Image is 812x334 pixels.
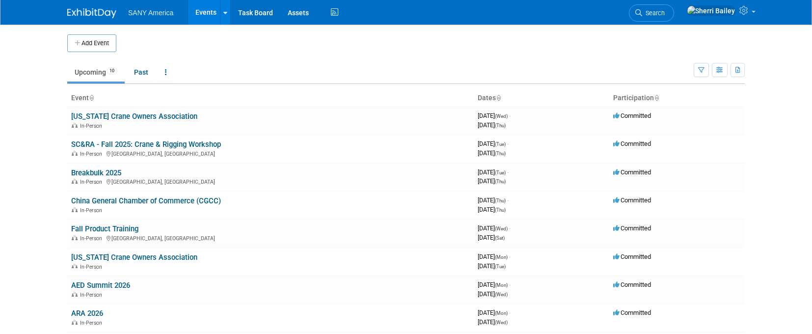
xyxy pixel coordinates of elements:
[478,309,511,316] span: [DATE]
[478,290,508,298] span: [DATE]
[613,309,651,316] span: Committed
[496,94,501,102] a: Sort by Start Date
[478,253,511,260] span: [DATE]
[478,318,508,326] span: [DATE]
[478,234,505,241] span: [DATE]
[89,94,94,102] a: Sort by Event Name
[507,140,509,147] span: -
[72,179,78,184] img: In-Person Event
[478,140,509,147] span: [DATE]
[654,94,659,102] a: Sort by Participation Type
[478,177,506,185] span: [DATE]
[495,226,508,231] span: (Wed)
[495,320,508,325] span: (Wed)
[509,253,511,260] span: -
[67,8,116,18] img: ExhibitDay
[495,282,508,288] span: (Mon)
[474,90,609,107] th: Dates
[495,264,506,269] span: (Tue)
[67,34,116,52] button: Add Event
[67,63,125,82] a: Upcoming10
[495,123,506,128] span: (Thu)
[495,235,505,241] span: (Sat)
[495,179,506,184] span: (Thu)
[509,309,511,316] span: -
[80,264,105,270] span: In-Person
[72,264,78,269] img: In-Person Event
[72,235,78,240] img: In-Person Event
[71,177,470,185] div: [GEOGRAPHIC_DATA], [GEOGRAPHIC_DATA]
[72,292,78,297] img: In-Person Event
[80,123,105,129] span: In-Person
[71,309,103,318] a: ARA 2026
[495,113,508,119] span: (Wed)
[613,224,651,232] span: Committed
[495,170,506,175] span: (Tue)
[80,207,105,214] span: In-Person
[495,198,506,203] span: (Thu)
[613,168,651,176] span: Committed
[67,90,474,107] th: Event
[507,196,509,204] span: -
[613,253,651,260] span: Committed
[71,196,221,205] a: China General Chamber of Commerce (CGCC)
[478,281,511,288] span: [DATE]
[495,141,506,147] span: (Tue)
[72,123,78,128] img: In-Person Event
[613,140,651,147] span: Committed
[72,207,78,212] img: In-Person Event
[71,234,470,242] div: [GEOGRAPHIC_DATA], [GEOGRAPHIC_DATA]
[478,196,509,204] span: [DATE]
[642,9,665,17] span: Search
[71,140,221,149] a: SC&RA - Fall 2025: Crane & Rigging Workshop
[72,320,78,325] img: In-Person Event
[495,207,506,213] span: (Thu)
[80,320,105,326] span: In-Person
[478,262,506,270] span: [DATE]
[71,112,197,121] a: [US_STATE] Crane Owners Association
[629,4,674,22] a: Search
[609,90,745,107] th: Participation
[128,9,173,17] span: SANY America
[80,292,105,298] span: In-Person
[495,310,508,316] span: (Mon)
[71,149,470,157] div: [GEOGRAPHIC_DATA], [GEOGRAPHIC_DATA]
[495,292,508,297] span: (Wed)
[509,281,511,288] span: -
[72,151,78,156] img: In-Person Event
[71,168,121,177] a: Breakbulk 2025
[71,253,197,262] a: [US_STATE] Crane Owners Association
[478,206,506,213] span: [DATE]
[613,112,651,119] span: Committed
[80,151,105,157] span: In-Person
[478,168,509,176] span: [DATE]
[80,179,105,185] span: In-Person
[80,235,105,242] span: In-Person
[107,67,117,75] span: 10
[478,121,506,129] span: [DATE]
[478,112,511,119] span: [DATE]
[507,168,509,176] span: -
[613,281,651,288] span: Committed
[509,112,511,119] span: -
[687,5,735,16] img: Sherri Bailey
[71,281,130,290] a: AED Summit 2026
[509,224,511,232] span: -
[613,196,651,204] span: Committed
[478,224,511,232] span: [DATE]
[71,224,138,233] a: Fall Product Training
[495,151,506,156] span: (Thu)
[127,63,156,82] a: Past
[495,254,508,260] span: (Mon)
[478,149,506,157] span: [DATE]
